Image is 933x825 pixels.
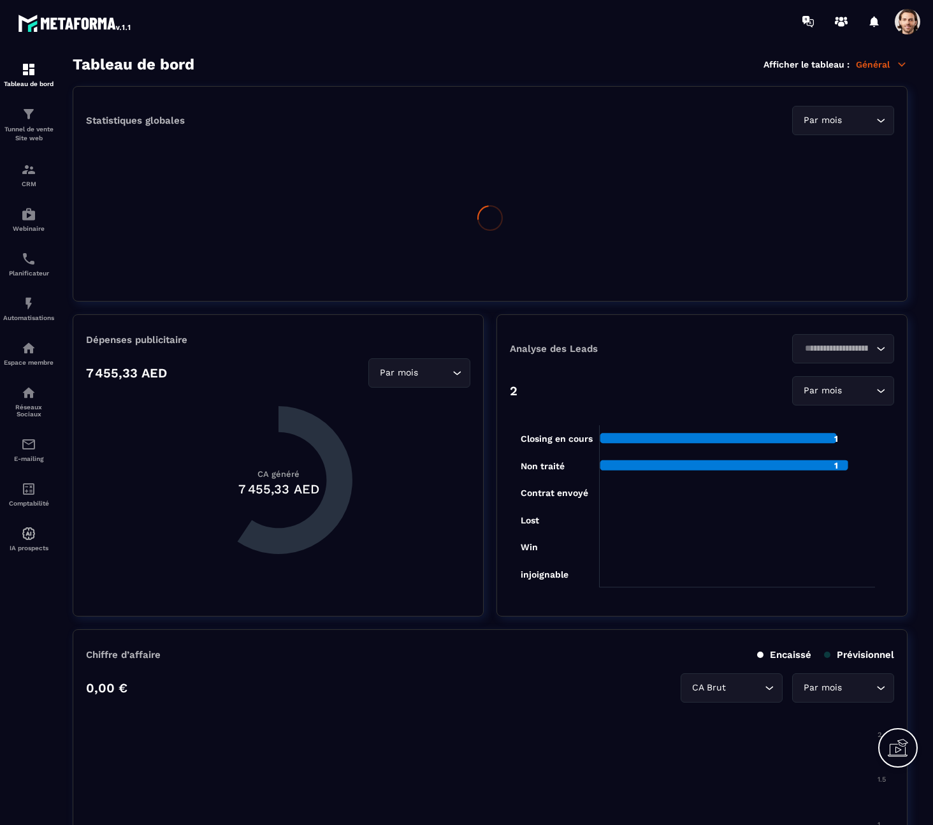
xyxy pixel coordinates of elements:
[844,384,873,398] input: Search for option
[3,314,54,321] p: Automatisations
[3,97,54,152] a: formationformationTunnel de vente Site web
[3,455,54,462] p: E-mailing
[792,376,894,405] div: Search for option
[21,437,36,452] img: email
[21,526,36,541] img: automations
[368,358,470,388] div: Search for option
[377,366,421,380] span: Par mois
[21,162,36,177] img: formation
[728,681,762,695] input: Search for option
[521,488,588,499] tspan: Contrat envoyé
[86,115,185,126] p: Statistiques globales
[856,59,908,70] p: Général
[86,649,161,661] p: Chiffre d’affaire
[3,376,54,427] a: social-networksocial-networkRéseaux Sociaux
[800,681,844,695] span: Par mois
[792,334,894,363] div: Search for option
[800,384,844,398] span: Par mois
[21,106,36,122] img: formation
[844,681,873,695] input: Search for option
[86,365,167,381] p: 7 455,33 AED
[73,55,194,73] h3: Tableau de bord
[3,404,54,418] p: Réseaux Sociaux
[3,359,54,366] p: Espace membre
[21,207,36,222] img: automations
[3,197,54,242] a: automationsautomationsWebinaire
[86,680,127,696] p: 0,00 €
[689,681,728,695] span: CA Brut
[510,383,517,398] p: 2
[3,500,54,507] p: Comptabilité
[3,270,54,277] p: Planificateur
[21,251,36,266] img: scheduler
[800,342,873,356] input: Search for option
[3,242,54,286] a: schedulerschedulerPlanificateur
[3,80,54,87] p: Tableau de bord
[792,106,894,135] div: Search for option
[792,673,894,703] div: Search for option
[21,296,36,311] img: automations
[844,113,873,128] input: Search for option
[521,434,593,444] tspan: Closing en cours
[21,481,36,497] img: accountant
[3,544,54,551] p: IA prospects
[21,62,36,77] img: formation
[21,385,36,400] img: social-network
[800,113,844,128] span: Par mois
[763,59,850,69] p: Afficher le tableau :
[3,286,54,331] a: automationsautomationsAutomatisations
[3,472,54,516] a: accountantaccountantComptabilité
[18,11,133,34] img: logo
[757,649,811,661] p: Encaissé
[3,225,54,232] p: Webinaire
[86,334,470,346] p: Dépenses publicitaire
[521,542,538,552] tspan: Win
[3,427,54,472] a: emailemailE-mailing
[3,180,54,187] p: CRM
[824,649,894,661] p: Prévisionnel
[521,461,565,471] tspan: Non traité
[3,331,54,376] a: automationsautomationsEspace membre
[681,673,783,703] div: Search for option
[3,125,54,143] p: Tunnel de vente Site web
[21,340,36,356] img: automations
[3,152,54,197] a: formationformationCRM
[3,52,54,97] a: formationformationTableau de bord
[510,343,702,354] p: Analyse des Leads
[421,366,449,380] input: Search for option
[521,569,568,580] tspan: injoignable
[878,775,886,784] tspan: 1.5
[521,515,539,525] tspan: Lost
